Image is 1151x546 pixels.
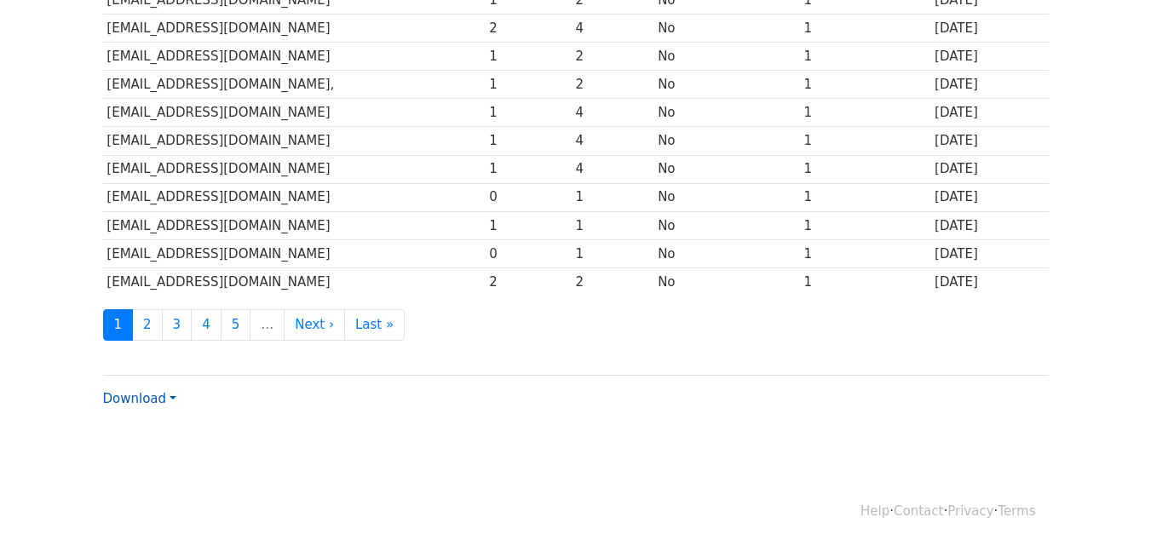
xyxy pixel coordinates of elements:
td: 1 [485,99,571,127]
td: [EMAIL_ADDRESS][DOMAIN_NAME] [103,211,486,239]
td: [DATE] [930,127,1048,155]
td: 1 [485,43,571,71]
td: 2 [572,43,654,71]
td: [EMAIL_ADDRESS][DOMAIN_NAME] [103,99,486,127]
td: [DATE] [930,43,1048,71]
td: 1 [800,43,930,71]
td: 1 [572,211,654,239]
td: 4 [572,14,654,43]
td: No [653,239,799,267]
td: [DATE] [930,155,1048,183]
td: [EMAIL_ADDRESS][DOMAIN_NAME] [103,14,486,43]
td: No [653,43,799,71]
td: 1 [572,183,654,211]
td: 1 [800,127,930,155]
td: 2 [572,71,654,99]
a: 1 [103,309,134,341]
td: 1 [485,127,571,155]
a: Next › [284,309,345,341]
td: 4 [572,155,654,183]
td: 1 [485,155,571,183]
td: 0 [485,183,571,211]
td: [EMAIL_ADDRESS][DOMAIN_NAME] [103,239,486,267]
td: No [653,155,799,183]
td: 2 [485,267,571,296]
a: 3 [162,309,193,341]
td: [DATE] [930,99,1048,127]
td: 1 [800,183,930,211]
td: No [653,71,799,99]
td: 1 [800,99,930,127]
td: [EMAIL_ADDRESS][DOMAIN_NAME] [103,183,486,211]
td: [DATE] [930,14,1048,43]
td: [EMAIL_ADDRESS][DOMAIN_NAME] [103,155,486,183]
td: 2 [572,267,654,296]
td: [DATE] [930,211,1048,239]
td: No [653,14,799,43]
td: No [653,127,799,155]
td: 1 [800,211,930,239]
td: [DATE] [930,71,1048,99]
td: 2 [485,14,571,43]
a: Privacy [947,503,993,519]
a: Last » [344,309,405,341]
td: No [653,99,799,127]
td: 1 [485,211,571,239]
td: No [653,211,799,239]
a: 2 [132,309,163,341]
td: 1 [572,239,654,267]
td: No [653,267,799,296]
td: 1 [800,155,930,183]
td: [DATE] [930,267,1048,296]
td: 0 [485,239,571,267]
td: 1 [485,71,571,99]
td: No [653,183,799,211]
td: 1 [800,71,930,99]
a: 5 [221,309,251,341]
a: Terms [998,503,1035,519]
td: [DATE] [930,183,1048,211]
td: 1 [800,14,930,43]
a: 4 [191,309,222,341]
a: Help [860,503,889,519]
td: [DATE] [930,239,1048,267]
a: Contact [894,503,943,519]
td: 4 [572,99,654,127]
td: 1 [800,239,930,267]
iframe: Chat Widget [1066,464,1151,546]
td: 4 [572,127,654,155]
a: Download [103,391,176,406]
td: [EMAIL_ADDRESS][DOMAIN_NAME] [103,267,486,296]
td: [EMAIL_ADDRESS][DOMAIN_NAME] [103,127,486,155]
td: 1 [800,267,930,296]
td: [EMAIL_ADDRESS][DOMAIN_NAME], [103,71,486,99]
td: [EMAIL_ADDRESS][DOMAIN_NAME] [103,43,486,71]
